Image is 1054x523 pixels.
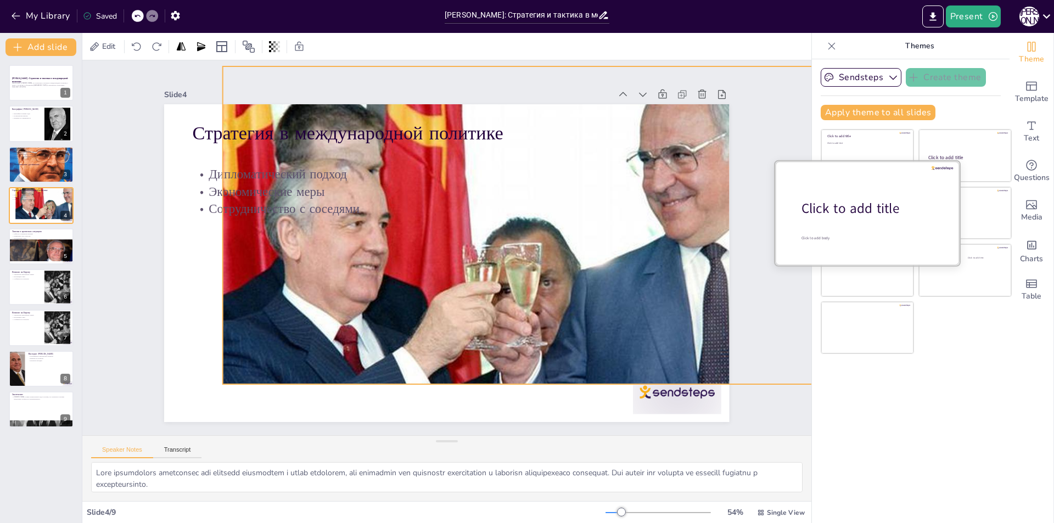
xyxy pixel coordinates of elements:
[925,249,1003,253] div: Click to add title
[928,165,1001,168] div: Click to add text
[12,113,41,115] p: Биография и ранние годы
[60,129,70,139] div: 2
[1014,172,1050,184] span: Questions
[445,7,598,23] input: Insert title
[12,393,70,396] p: Заключение
[1015,93,1049,105] span: Template
[201,139,568,195] p: Дипломатический подход
[12,317,41,319] p: Интеграция стран
[60,414,70,424] div: 9
[12,278,41,280] p: Стабильность в регионе
[83,11,117,21] div: Saved
[12,275,41,278] p: Интеграция стран
[197,174,564,230] p: Сотрудничество с соседями
[1010,112,1053,151] div: Add text boxes
[1019,7,1039,26] div: П [PERSON_NAME]
[5,38,76,56] button: Add slide
[1010,270,1053,310] div: Add a table
[821,105,935,120] button: Apply theme to all slides
[968,257,1002,260] div: Click to add text
[1019,5,1039,27] button: П [PERSON_NAME]
[205,94,573,159] p: Стратегия в международной политике
[12,314,41,317] p: Укрепление европейских связей
[12,312,41,315] p: Влияние на Европу
[9,351,74,387] div: 8
[12,116,41,119] p: Влияние на современность
[801,199,941,218] div: Click to add title
[91,462,803,492] textarea: Lore ipsumdolors ametconsec adi elitsedd eiusmodtem i utlab etdolorem, ali enimadmin ven quisnost...
[12,82,70,86] p: Презентация о [PERSON_NAME], его стратегиях и тактиках в международной политике, а также о его вк...
[12,237,70,239] p: Долгосрочные цели
[153,446,202,458] button: Transcript
[12,77,68,83] strong: [PERSON_NAME]: Стратегия и тактика в международной политике
[199,156,566,212] p: Экономические меры
[12,396,70,400] p: [PERSON_NAME] оставил значительный след в истории, его стратегии и тактики продолжают изучаться и...
[60,211,70,221] div: 4
[1020,253,1043,265] span: Charts
[9,228,74,265] div: 5
[91,446,153,458] button: Speaker Notes
[60,88,70,98] div: 1
[12,153,70,155] p: Создание Европейского Союза
[12,233,70,235] p: Гибкость в принятии решений
[181,60,626,117] div: Slide 4
[767,508,805,517] span: Single View
[9,310,74,346] div: 7
[12,196,54,199] p: Экономические меры
[12,194,54,196] p: Дипломатический подход
[1022,290,1041,302] span: Table
[213,38,231,55] div: Layout
[60,170,70,179] div: 3
[12,108,41,111] p: Биография [PERSON_NAME]
[60,251,70,261] div: 5
[100,41,117,52] span: Edit
[827,142,906,145] div: Click to add text
[12,274,41,276] p: Укрепление европейских связей
[12,86,70,88] p: Generated with [URL]
[840,33,999,59] p: Themes
[14,162,72,166] p: Политические достижения
[28,355,70,357] p: Достижения и критические моменты
[87,507,606,518] div: Slide 4 / 9
[722,507,748,518] div: 54 %
[1010,33,1053,72] div: Change the overall theme
[12,151,70,153] p: Объединение [GEOGRAPHIC_DATA]
[12,189,54,192] p: Стратегия в международной политике
[1019,53,1044,65] span: Theme
[12,235,70,237] p: Компромисс как стратегия
[906,68,986,87] button: Create theme
[922,5,944,27] button: Export to PowerPoint
[9,105,74,142] div: 2
[801,235,940,240] div: Click to add body
[928,154,1001,161] div: Click to add title
[12,115,41,117] p: Политическая карьера
[8,7,75,25] button: My Library
[242,40,255,53] span: Position
[12,198,54,200] p: Сотрудничество с соседями
[9,391,74,428] div: 9
[1010,191,1053,230] div: Add images, graphics, shapes or video
[28,352,70,356] p: Наследие [PERSON_NAME]
[1021,211,1042,223] span: Media
[925,192,1003,196] div: Click to add title
[9,187,74,223] div: 4
[1010,72,1053,112] div: Add ready made slides
[12,318,41,320] p: Стабильность в регионе
[12,271,41,274] p: Влияние на Европу
[946,5,1001,27] button: Present
[9,269,74,305] div: 6
[12,230,70,233] p: Тактика в кризисных ситуациях
[821,68,901,87] button: Sendsteps
[60,292,70,302] div: 6
[9,147,74,183] div: 3
[1024,132,1039,144] span: Text
[12,155,70,158] p: Укрепление международных связей
[60,333,70,343] div: 7
[28,357,70,359] p: Влияние на политику
[1010,151,1053,191] div: Get real-time input from your audience
[28,359,70,362] p: Изучение наследия
[827,134,906,138] div: Click to add title
[60,374,70,384] div: 8
[9,65,74,101] div: 1
[1010,230,1053,270] div: Add charts and graphs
